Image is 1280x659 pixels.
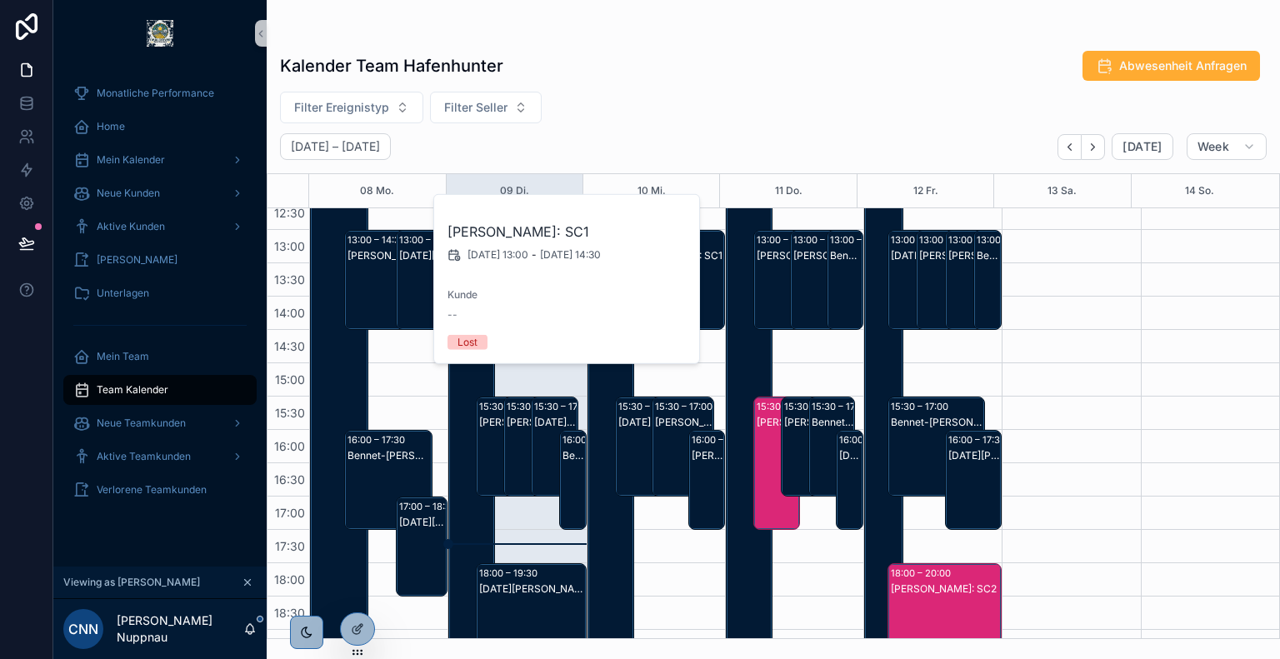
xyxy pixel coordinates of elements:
[63,278,257,308] a: Unterlagen
[948,232,1011,248] div: 13:00 – 14:30
[270,272,309,287] span: 13:30
[291,138,380,155] h2: [DATE] – [DATE]
[479,565,542,582] div: 18:00 – 19:30
[692,449,723,462] div: [PERSON_NAME]: SC1
[97,220,165,233] span: Aktive Kunden
[270,606,309,620] span: 18:30
[891,565,955,582] div: 18:00 – 20:00
[444,99,507,116] span: Filter Seller
[117,612,243,646] p: [PERSON_NAME] Nuppnau
[948,249,992,262] div: [PERSON_NAME]: SC1
[467,248,528,262] span: [DATE] 13:00
[784,416,826,429] div: [PERSON_NAME]: SC1
[53,67,267,527] div: scrollable content
[946,231,993,329] div: 13:00 – 14:30[PERSON_NAME]: SC1
[891,249,935,262] div: [DATE][PERSON_NAME]: SC1
[618,416,676,429] div: [DATE][PERSON_NAME]: SC1
[692,432,753,448] div: 16:00 – 17:30
[360,174,394,207] button: 08 Mo.
[913,174,938,207] div: 12 Fr.
[280,92,423,123] button: Select Button
[1187,133,1267,160] button: Week
[447,222,687,242] h2: [PERSON_NAME]: SC1
[345,431,431,529] div: 16:00 – 17:30Bennet-[PERSON_NAME]: SC1
[500,174,529,207] button: 09 Di.
[784,398,846,415] div: 15:30 – 17:00
[271,406,309,420] span: 15:30
[888,397,984,496] div: 15:30 – 17:00Bennet-[PERSON_NAME]: SC1
[888,231,936,329] div: 13:00 – 14:30[DATE][PERSON_NAME]: SC1
[270,339,309,353] span: 14:30
[1185,174,1214,207] button: 14 So.
[839,449,862,462] div: [DATE][PERSON_NAME]: SC1
[917,231,964,329] div: 13:00 – 14:30[PERSON_NAME]: SC1
[457,335,477,350] div: Lost
[637,174,666,207] div: 10 Mi.
[270,472,309,487] span: 16:30
[63,442,257,472] a: Aktive Teamkunden
[347,232,410,248] div: 13:00 – 14:30
[63,78,257,108] a: Monatliche Performance
[97,187,160,200] span: Neue Kunden
[477,397,522,496] div: 15:30 – 17:00[PERSON_NAME]: SC1
[919,232,982,248] div: 13:00 – 14:30
[63,145,257,175] a: Mein Kalender
[652,397,713,496] div: 15:30 – 17:00[PERSON_NAME]: SC1
[270,306,309,320] span: 14:00
[782,397,827,496] div: 15:30 – 17:00[PERSON_NAME]: SC1
[430,92,542,123] button: Select Button
[1119,57,1247,74] span: Abwesenheit Anfragen
[974,231,1001,329] div: 13:00 – 14:30Bennet-[PERSON_NAME]: SC1
[689,431,724,529] div: 16:00 – 17:30[PERSON_NAME]: SC1
[1082,51,1260,81] button: Abwesenheit Anfragen
[345,231,431,329] div: 13:00 – 14:30[PERSON_NAME]: SC1
[97,350,149,363] span: Mein Team
[447,308,457,322] span: --
[97,253,177,267] span: [PERSON_NAME]
[97,383,168,397] span: Team Kalender
[560,431,586,529] div: 16:00 – 17:30Bennet-[PERSON_NAME]: SC1
[809,397,854,496] div: 15:30 – 17:00Bennet-[PERSON_NAME]: SC1
[97,120,125,133] span: Home
[655,416,712,429] div: [PERSON_NAME]: SC1
[97,153,165,167] span: Mein Kalender
[347,432,409,448] div: 16:00 – 17:30
[948,432,1010,448] div: 16:00 – 17:30
[534,398,596,415] div: 15:30 – 17:00
[1057,134,1082,160] button: Back
[271,372,309,387] span: 15:00
[562,449,585,462] div: Bennet-[PERSON_NAME]: SC1
[775,174,802,207] button: 11 Do.
[63,408,257,438] a: Neue Teamkunden
[948,449,1001,462] div: [DATE][PERSON_NAME]: SC1
[540,248,601,262] span: [DATE] 14:30
[827,231,862,329] div: 13:00 – 14:30Bennet-[PERSON_NAME]: SC1
[757,416,798,429] div: [PERSON_NAME]: SC2
[479,582,584,596] div: [DATE][PERSON_NAME]: SC1
[147,20,173,47] img: App logo
[399,249,446,262] div: [DATE][PERSON_NAME]: SC1
[347,449,430,462] div: Bennet-[PERSON_NAME]: SC1
[562,432,624,448] div: 16:00 – 17:30
[270,572,309,587] span: 18:00
[754,231,815,329] div: 13:00 – 14:30[PERSON_NAME]: SC1
[63,112,257,142] a: Home
[1047,174,1077,207] button: 13 Sa.
[63,576,200,589] span: Viewing as [PERSON_NAME]
[793,232,856,248] div: 13:00 – 14:30
[504,397,549,496] div: 15:30 – 17:00[PERSON_NAME]: SC1
[812,416,853,429] div: Bennet-[PERSON_NAME]: SC1
[479,398,541,415] div: 15:30 – 17:00
[1122,139,1162,154] span: [DATE]
[271,506,309,520] span: 17:00
[1112,133,1172,160] button: [DATE]
[1082,134,1105,160] button: Next
[757,249,814,262] div: [PERSON_NAME]: SC1
[397,231,447,329] div: 13:00 – 14:30[DATE][PERSON_NAME]: SC1
[839,432,901,448] div: 16:00 – 17:30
